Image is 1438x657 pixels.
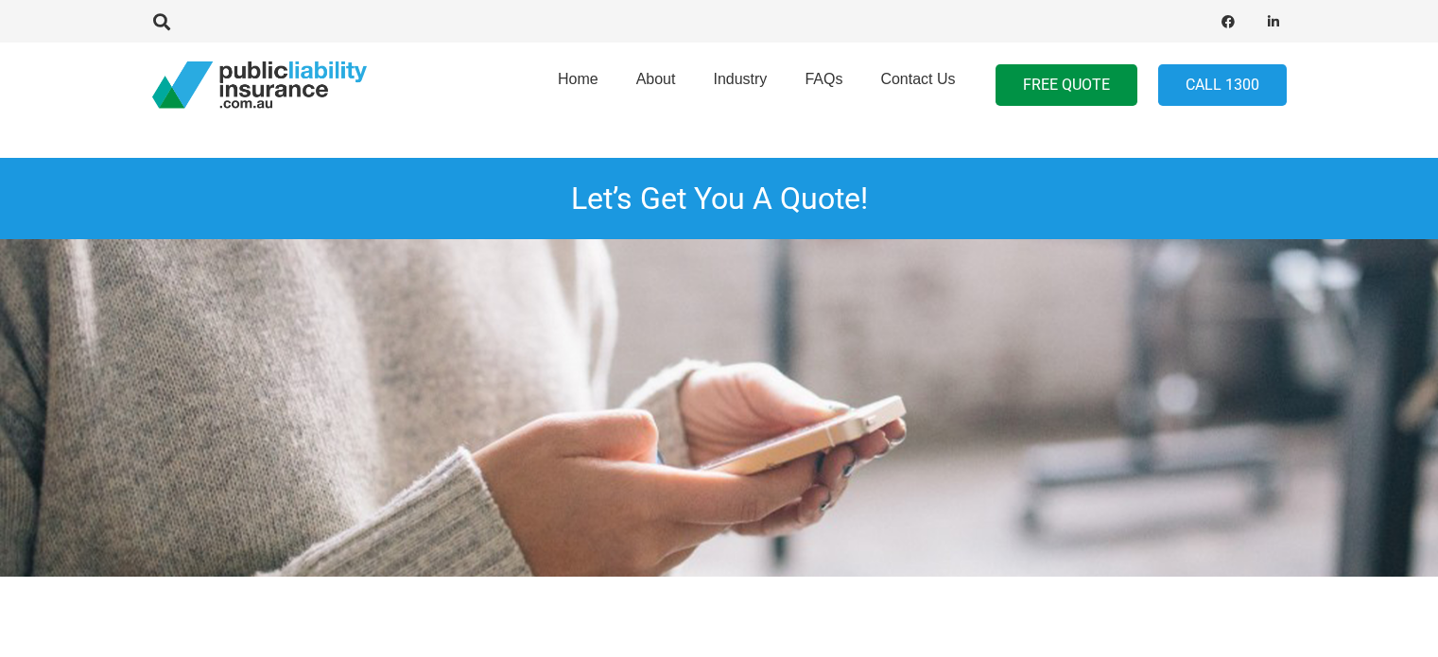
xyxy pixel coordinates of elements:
[713,71,767,87] span: Industry
[1215,9,1241,35] a: Facebook
[786,37,861,133] a: FAQs
[996,64,1137,107] a: FREE QUOTE
[144,13,182,30] a: Search
[1260,9,1287,35] a: LinkedIn
[539,37,617,133] a: Home
[805,71,842,87] span: FAQs
[152,61,367,109] a: pli_logotransparent
[636,71,676,87] span: About
[880,71,955,87] span: Contact Us
[694,37,786,133] a: Industry
[861,37,974,133] a: Contact Us
[617,37,695,133] a: About
[1158,64,1287,107] a: Call 1300
[558,71,598,87] span: Home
